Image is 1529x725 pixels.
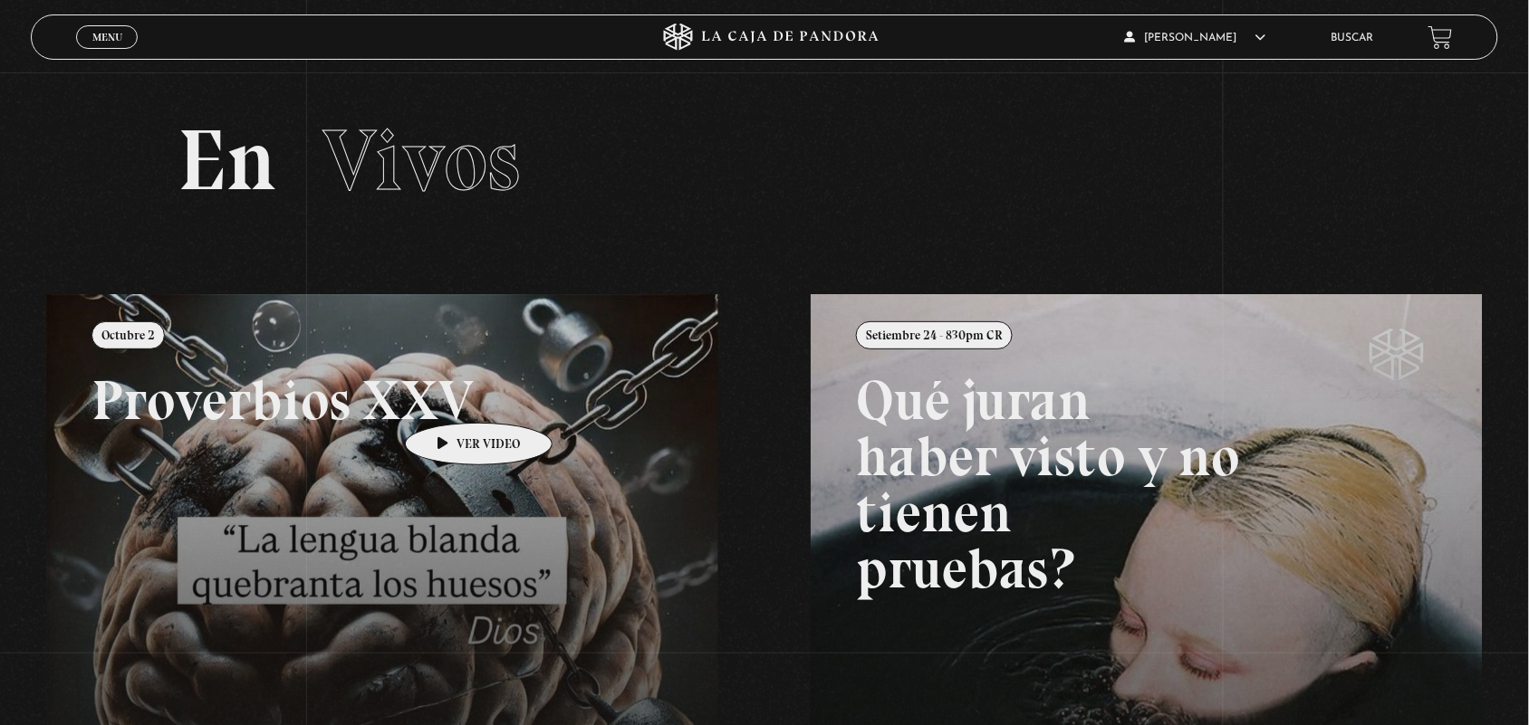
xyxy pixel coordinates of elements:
[86,47,129,60] span: Cerrar
[1125,33,1266,43] span: [PERSON_NAME]
[178,118,1351,204] h2: En
[1428,25,1453,50] a: View your shopping cart
[322,109,520,212] span: Vivos
[92,32,122,43] span: Menu
[1332,33,1374,43] a: Buscar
